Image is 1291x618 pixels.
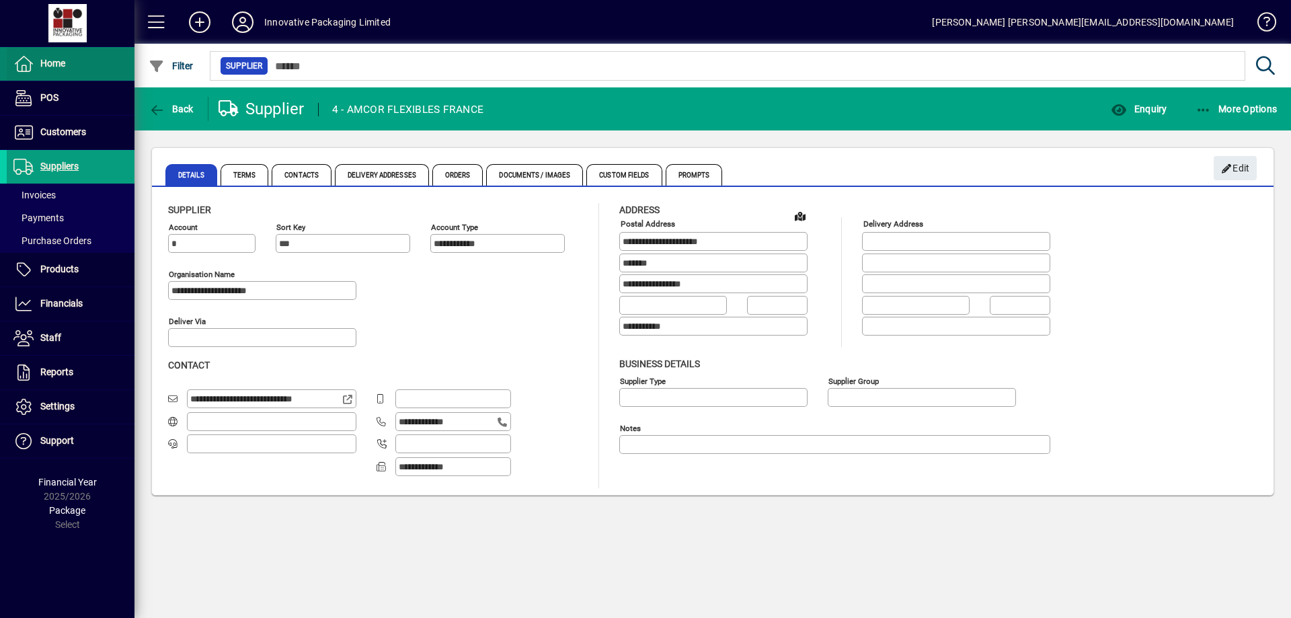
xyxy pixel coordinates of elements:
button: Profile [221,10,264,34]
span: Financials [40,298,83,309]
a: Home [7,47,134,81]
mat-label: Organisation name [169,270,235,279]
mat-label: Notes [620,423,641,432]
span: Purchase Orders [13,235,91,246]
span: Filter [149,61,194,71]
span: More Options [1196,104,1278,114]
span: Delivery Addresses [335,164,429,186]
a: Reports [7,356,134,389]
a: Settings [7,390,134,424]
button: Back [145,97,197,121]
div: Innovative Packaging Limited [264,11,391,33]
span: Details [165,164,217,186]
span: Support [40,435,74,446]
span: Reports [40,366,73,377]
a: Payments [7,206,134,229]
mat-label: Deliver via [169,317,206,326]
button: More Options [1192,97,1281,121]
span: Settings [40,401,75,412]
span: Address [619,204,660,215]
span: Customers [40,126,86,137]
mat-label: Supplier type [620,376,666,385]
span: Supplier [168,204,211,215]
span: Contact [168,360,210,371]
div: Supplier [219,98,305,120]
button: Enquiry [1107,97,1170,121]
div: [PERSON_NAME] [PERSON_NAME][EMAIL_ADDRESS][DOMAIN_NAME] [932,11,1234,33]
span: Terms [221,164,269,186]
span: Prompts [666,164,723,186]
span: Payments [13,213,64,223]
div: 4 - AMCOR FLEXIBLES FRANCE [332,99,484,120]
span: Invoices [13,190,56,200]
span: Documents / Images [486,164,583,186]
span: Enquiry [1111,104,1167,114]
mat-label: Account Type [431,223,478,232]
mat-label: Sort key [276,223,305,232]
span: Suppliers [40,161,79,171]
a: POS [7,81,134,115]
a: Invoices [7,184,134,206]
span: Contacts [272,164,331,186]
span: Supplier [226,59,262,73]
span: Custom Fields [586,164,662,186]
a: Support [7,424,134,458]
a: Products [7,253,134,286]
span: Business details [619,358,700,369]
button: Filter [145,54,197,78]
span: Products [40,264,79,274]
span: Home [40,58,65,69]
mat-label: Account [169,223,198,232]
a: Staff [7,321,134,355]
button: Add [178,10,221,34]
a: Knowledge Base [1247,3,1274,46]
span: POS [40,92,58,103]
mat-label: Supplier group [828,376,879,385]
a: Customers [7,116,134,149]
span: Back [149,104,194,114]
span: Staff [40,332,61,343]
span: Package [49,505,85,516]
span: Orders [432,164,483,186]
span: Edit [1221,157,1250,180]
a: View on map [789,205,811,227]
app-page-header-button: Back [134,97,208,121]
button: Edit [1214,156,1257,180]
a: Financials [7,287,134,321]
a: Purchase Orders [7,229,134,252]
span: Financial Year [38,477,97,488]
